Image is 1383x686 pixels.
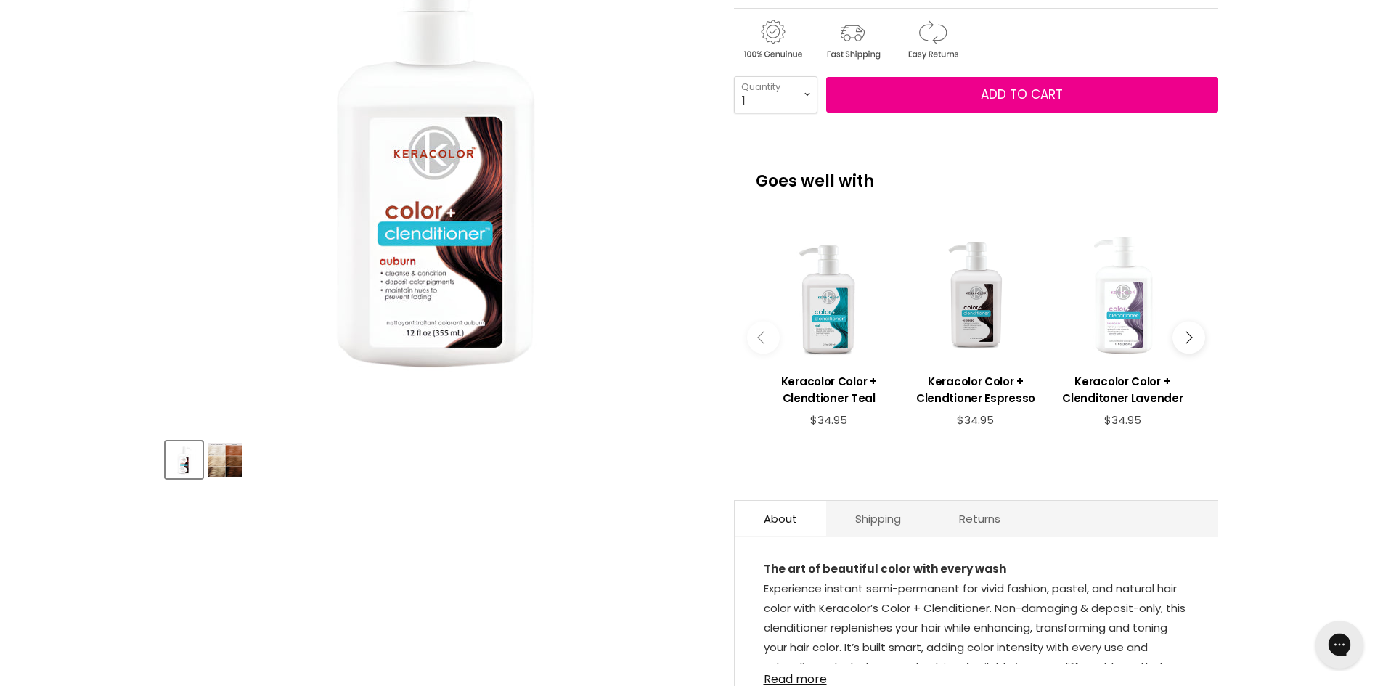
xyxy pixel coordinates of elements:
[910,362,1042,414] a: View product:Keracolor Color + Clendtioner Espresso
[163,437,710,478] div: Product thumbnails
[208,443,242,477] img: Keracolor Color + Clenditoner Auburn
[763,362,895,414] a: View product:Keracolor Color + Clendtioner Teal
[826,77,1218,113] button: Add to cart
[764,561,1006,576] b: The art of beautiful color with every wash
[756,150,1196,197] p: Goes well with
[207,441,244,478] button: Keracolor Color + Clenditoner Auburn
[1056,373,1188,407] h3: Keracolor Color + Clenditoner Lavender
[1310,618,1368,671] iframe: Gorgias live chat messenger
[910,373,1042,407] h3: Keracolor Color + Clendtioner Espresso
[894,17,971,62] img: returns.gif
[734,76,817,113] select: Quantity
[763,373,895,407] h3: Keracolor Color + Clendtioner Teal
[810,412,847,428] span: $34.95
[166,441,203,478] button: Keracolor Color + Clenditoner Auburn
[167,443,201,477] img: Keracolor Color + Clenditoner Auburn
[826,501,930,536] a: Shipping
[764,664,1189,686] a: Read more
[1056,362,1188,414] a: View product:Keracolor Color + Clenditoner Lavender
[957,412,994,428] span: $34.95
[1104,412,1141,428] span: $34.95
[735,501,826,536] a: About
[734,17,811,62] img: genuine.gif
[930,501,1029,536] a: Returns
[814,17,891,62] img: shipping.gif
[981,86,1063,103] span: Add to cart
